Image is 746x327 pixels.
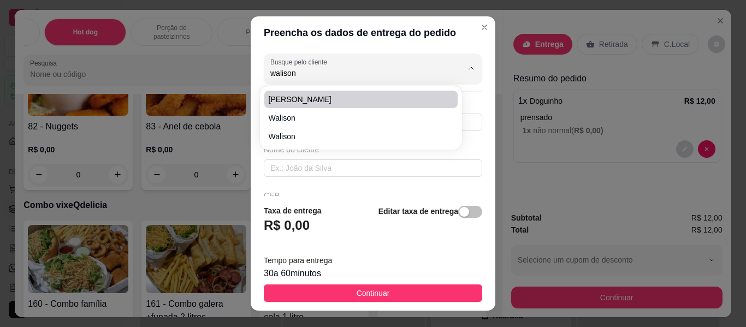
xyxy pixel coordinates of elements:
[262,88,460,147] div: Suggestions
[357,287,390,299] span: Continuar
[476,19,493,36] button: Close
[270,57,331,67] label: Busque pelo cliente
[264,206,322,215] strong: Taxa de entrega
[463,60,480,77] button: Show suggestions
[270,68,445,79] input: Busque pelo cliente
[264,267,482,280] div: 30 a 60 minutos
[269,131,442,142] span: walison
[269,112,442,123] span: Walison
[251,16,495,49] header: Preencha os dados de entrega do pedido
[264,256,332,265] span: Tempo para entrega
[264,159,482,177] input: Ex.: João da Silva
[269,94,442,105] span: [PERSON_NAME]
[264,91,458,145] ul: Suggestions
[264,190,482,201] div: CEP
[378,207,458,216] strong: Editar taxa de entrega
[264,217,310,234] h3: R$ 0,00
